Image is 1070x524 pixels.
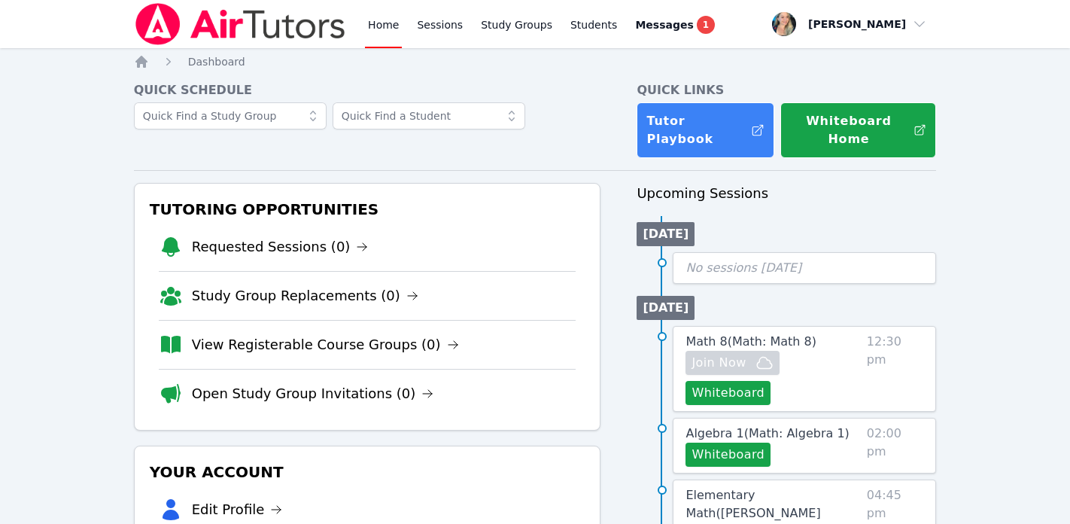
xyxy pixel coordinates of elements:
a: View Registerable Course Groups (0) [192,334,459,355]
li: [DATE] [637,296,695,320]
a: Edit Profile [192,499,283,520]
a: Study Group Replacements (0) [192,285,418,306]
span: Math 8 ( Math: Math 8 ) [685,334,816,349]
span: 1 [697,16,715,34]
img: Air Tutors [134,3,347,45]
li: [DATE] [637,222,695,246]
span: 02:00 pm [867,425,923,467]
span: No sessions [DATE] [685,260,801,275]
button: Whiteboard Home [780,102,936,158]
span: Algebra 1 ( Math: Algebra 1 ) [685,426,849,440]
button: Join Now [685,351,779,375]
a: Math 8(Math: Math 8) [685,333,816,351]
a: Open Study Group Invitations (0) [192,383,434,404]
a: Tutor Playbook [637,102,774,158]
a: Algebra 1(Math: Algebra 1) [685,425,849,443]
input: Quick Find a Student [333,102,525,129]
span: Messages [635,17,693,32]
h3: Your Account [147,458,588,486]
nav: Breadcrumb [134,54,937,69]
span: Join Now [692,354,746,372]
input: Quick Find a Study Group [134,102,327,129]
a: Dashboard [188,54,245,69]
h3: Upcoming Sessions [637,183,936,204]
h4: Quick Schedule [134,81,601,99]
button: Whiteboard [685,443,771,467]
h3: Tutoring Opportunities [147,196,588,223]
span: 12:30 pm [867,333,923,405]
span: Dashboard [188,56,245,68]
h4: Quick Links [637,81,936,99]
button: Whiteboard [685,381,771,405]
a: Requested Sessions (0) [192,236,369,257]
